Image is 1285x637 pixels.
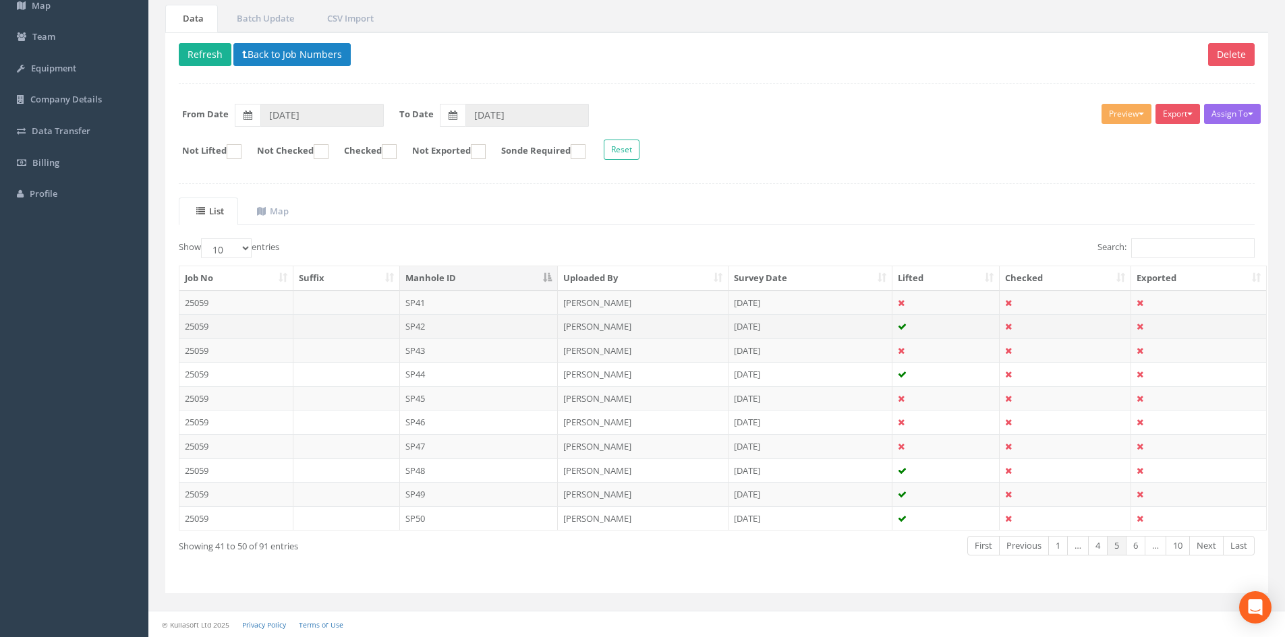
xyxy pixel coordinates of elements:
[1204,104,1261,124] button: Assign To
[729,266,892,291] th: Survey Date: activate to sort column ascending
[179,458,293,483] td: 25059
[179,198,238,225] a: List
[400,362,559,386] td: SP44
[1048,536,1068,555] a: 1
[31,62,76,74] span: Equipment
[30,93,102,105] span: Company Details
[299,620,343,630] a: Terms of Use
[233,43,351,66] button: Back to Job Numbers
[558,410,729,434] td: [PERSON_NAME]
[179,506,293,530] td: 25059
[32,125,90,137] span: Data Transfer
[32,30,55,42] span: Team
[729,362,892,386] td: [DATE]
[967,536,1000,555] a: First
[1088,536,1108,555] a: 4
[1223,536,1255,555] a: Last
[729,458,892,483] td: [DATE]
[310,5,388,32] a: CSV Import
[1126,536,1145,555] a: 6
[729,482,892,506] td: [DATE]
[242,620,286,630] a: Privacy Policy
[1131,238,1255,258] input: Search:
[400,434,559,458] td: SP47
[179,482,293,506] td: 25059
[488,144,586,159] label: Sonde Required
[32,156,59,169] span: Billing
[201,238,252,258] select: Showentries
[162,620,229,630] small: © Kullasoft Ltd 2025
[604,140,639,160] button: Reset
[1208,43,1255,66] button: Delete
[400,506,559,530] td: SP50
[558,458,729,483] td: [PERSON_NAME]
[219,5,308,32] a: Batch Update
[558,506,729,530] td: [PERSON_NAME]
[179,362,293,386] td: 25059
[165,5,218,32] a: Data
[729,506,892,530] td: [DATE]
[558,386,729,411] td: [PERSON_NAME]
[1239,591,1272,624] div: Open Intercom Messenger
[558,266,729,291] th: Uploaded By: activate to sort column ascending
[1067,536,1089,555] a: …
[729,338,892,363] td: [DATE]
[179,238,279,258] label: Show entries
[179,43,231,66] button: Refresh
[260,104,384,127] input: From Date
[179,338,293,363] td: 25059
[558,291,729,315] td: [PERSON_NAME]
[30,187,57,200] span: Profile
[399,144,486,159] label: Not Exported
[179,535,615,553] div: Showing 41 to 50 of 91 entries
[400,482,559,506] td: SP49
[1166,536,1190,555] a: 10
[179,266,293,291] th: Job No: activate to sort column ascending
[400,410,559,434] td: SP46
[179,410,293,434] td: 25059
[558,314,729,338] td: [PERSON_NAME]
[729,314,892,338] td: [DATE]
[999,536,1049,555] a: Previous
[400,314,559,338] td: SP42
[729,386,892,411] td: [DATE]
[558,482,729,506] td: [PERSON_NAME]
[1107,536,1126,555] a: 5
[179,314,293,338] td: 25059
[1102,104,1151,124] button: Preview
[729,410,892,434] td: [DATE]
[1155,104,1200,124] button: Export
[1145,536,1166,555] a: …
[400,266,559,291] th: Manhole ID: activate to sort column descending
[293,266,400,291] th: Suffix: activate to sort column ascending
[729,434,892,458] td: [DATE]
[1000,266,1131,291] th: Checked: activate to sort column ascending
[558,362,729,386] td: [PERSON_NAME]
[244,144,329,159] label: Not Checked
[1097,238,1255,258] label: Search:
[729,291,892,315] td: [DATE]
[399,108,434,121] label: To Date
[182,108,229,121] label: From Date
[400,458,559,483] td: SP48
[257,205,289,217] uib-tab-heading: Map
[179,434,293,458] td: 25059
[1131,266,1266,291] th: Exported: activate to sort column ascending
[400,291,559,315] td: SP41
[558,434,729,458] td: [PERSON_NAME]
[239,198,303,225] a: Map
[196,205,224,217] uib-tab-heading: List
[331,144,397,159] label: Checked
[179,386,293,411] td: 25059
[465,104,589,127] input: To Date
[169,144,241,159] label: Not Lifted
[892,266,1000,291] th: Lifted: activate to sort column ascending
[400,386,559,411] td: SP45
[558,338,729,363] td: [PERSON_NAME]
[179,291,293,315] td: 25059
[1189,536,1224,555] a: Next
[400,338,559,363] td: SP43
